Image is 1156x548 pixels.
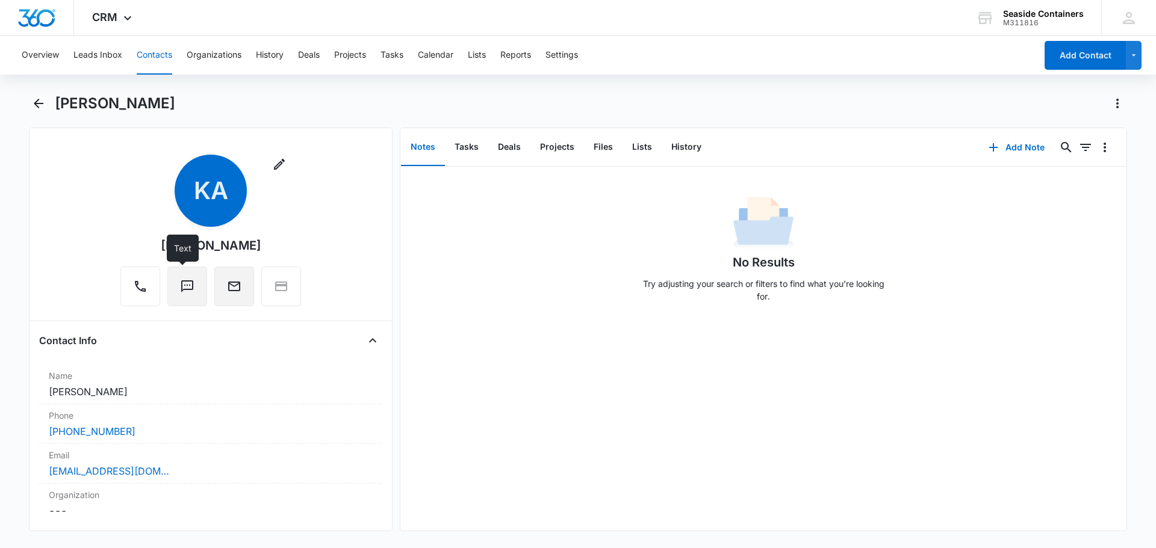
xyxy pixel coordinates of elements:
[214,285,254,295] a: Email
[49,424,135,439] a: [PHONE_NUMBER]
[175,155,247,227] span: KA
[187,36,241,75] button: Organizations
[29,94,48,113] button: Back
[637,277,890,303] p: Try adjusting your search or filters to find what you’re looking for.
[363,331,382,350] button: Close
[49,488,373,501] label: Organization
[256,36,284,75] button: History
[161,236,261,254] div: [PERSON_NAME]
[584,129,623,166] button: Files
[214,266,254,306] button: Email
[500,36,531,75] button: Reports
[334,36,366,75] button: Projects
[1095,138,1114,157] button: Overflow Menu
[120,285,160,295] a: Call
[167,266,207,306] button: Text
[39,404,382,444] div: Phone[PHONE_NUMBER]
[49,369,373,382] label: Name
[92,11,117,23] span: CRM
[39,484,382,523] div: Organization---
[73,36,122,75] button: Leads Inbox
[49,528,373,540] label: Address
[1003,9,1084,19] div: account name
[418,36,453,75] button: Calendar
[445,129,488,166] button: Tasks
[381,36,403,75] button: Tasks
[49,449,373,461] label: Email
[1057,138,1076,157] button: Search...
[1108,94,1127,113] button: Actions
[733,193,794,253] img: No Data
[1003,19,1084,27] div: account id
[137,36,172,75] button: Contacts
[39,444,382,484] div: Email[EMAIL_ADDRESS][DOMAIN_NAME]
[167,285,207,295] a: Text
[49,409,373,422] label: Phone
[120,266,160,306] button: Call
[488,129,530,166] button: Deals
[49,464,169,478] a: [EMAIL_ADDRESS][DOMAIN_NAME]
[530,129,584,166] button: Projects
[22,36,59,75] button: Overview
[977,133,1057,162] button: Add Note
[401,129,445,166] button: Notes
[1076,138,1095,157] button: Filters
[545,36,578,75] button: Settings
[49,503,373,518] dd: ---
[167,235,199,262] div: Text
[623,129,662,166] button: Lists
[39,333,97,348] h4: Contact Info
[55,94,175,112] h1: [PERSON_NAME]
[733,253,795,271] h1: No Results
[49,384,373,399] dd: [PERSON_NAME]
[468,36,486,75] button: Lists
[662,129,711,166] button: History
[39,365,382,404] div: Name[PERSON_NAME]
[298,36,320,75] button: Deals
[1045,41,1126,70] button: Add Contact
